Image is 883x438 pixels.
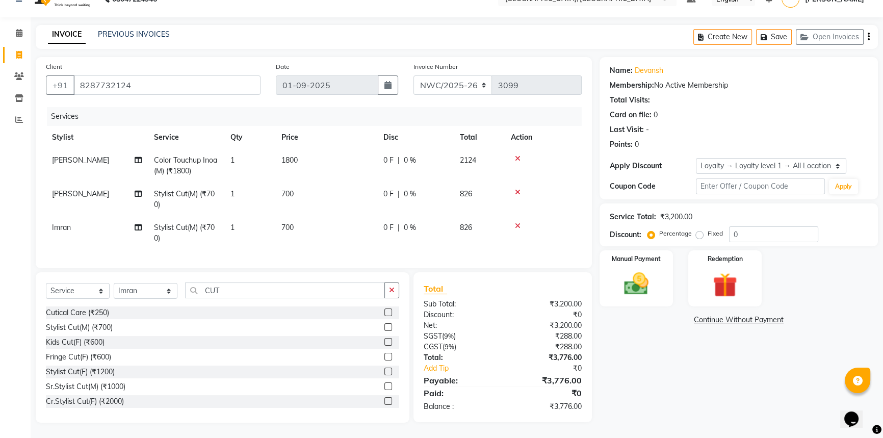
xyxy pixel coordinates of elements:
[224,126,275,149] th: Qty
[708,254,743,264] label: Redemption
[503,299,589,310] div: ₹3,200.00
[98,30,170,39] a: PREVIOUS INVOICES
[708,229,723,238] label: Fixed
[281,156,298,165] span: 1800
[503,320,589,331] div: ₹3,200.00
[413,62,458,71] label: Invoice Number
[503,374,589,387] div: ₹3,776.00
[52,156,109,165] span: [PERSON_NAME]
[696,178,825,194] input: Enter Offer / Coupon Code
[424,342,443,351] span: CGST
[416,310,503,320] div: Discount:
[424,331,442,341] span: SGST
[610,229,641,240] div: Discount:
[444,332,454,340] span: 9%
[610,80,868,91] div: No Active Membership
[148,126,224,149] th: Service
[377,126,454,149] th: Disc
[416,331,503,342] div: ( )
[424,284,447,294] span: Total
[503,352,589,363] div: ₹3,776.00
[46,126,148,149] th: Stylist
[445,343,454,351] span: 9%
[416,352,503,363] div: Total:
[610,65,633,76] div: Name:
[616,270,656,298] img: _cash.svg
[693,29,752,45] button: Create New
[454,126,505,149] th: Total
[276,62,290,71] label: Date
[398,222,400,233] span: |
[659,229,692,238] label: Percentage
[503,342,589,352] div: ₹288.00
[230,223,235,232] span: 1
[52,223,71,232] span: Imran
[503,387,589,399] div: ₹0
[840,397,873,428] iframe: chat widget
[646,124,649,135] div: -
[230,189,235,198] span: 1
[383,222,394,233] span: 0 F
[383,189,394,199] span: 0 F
[52,189,109,198] span: [PERSON_NAME]
[460,189,472,198] span: 826
[610,161,696,171] div: Apply Discount
[416,374,503,387] div: Payable:
[230,156,235,165] span: 1
[46,337,105,348] div: Kids Cut(F) (₹600)
[517,363,589,374] div: ₹0
[503,310,589,320] div: ₹0
[610,80,654,91] div: Membership:
[185,282,385,298] input: Search or Scan
[796,29,864,45] button: Open Invoices
[73,75,261,95] input: Search by Name/Mobile/Email/Code
[281,223,294,232] span: 700
[47,107,589,126] div: Services
[416,342,503,352] div: ( )
[610,181,696,192] div: Coupon Code
[46,367,115,377] div: Stylist Cut(F) (₹1200)
[154,156,217,175] span: Color Touchup Inoa(M) (₹1800)
[404,189,416,199] span: 0 %
[660,212,692,222] div: ₹3,200.00
[48,25,86,44] a: INVOICE
[602,315,876,325] a: Continue Without Payment
[505,126,582,149] th: Action
[46,62,62,71] label: Client
[610,95,650,106] div: Total Visits:
[383,155,394,166] span: 0 F
[416,363,517,374] a: Add Tip
[460,223,472,232] span: 826
[654,110,658,120] div: 0
[612,254,661,264] label: Manual Payment
[46,396,124,407] div: Cr.Stylist Cut(F) (₹2000)
[610,124,644,135] div: Last Visit:
[416,320,503,331] div: Net:
[705,270,745,300] img: _gift.svg
[416,387,503,399] div: Paid:
[635,65,663,76] a: Devansh
[416,401,503,412] div: Balance :
[154,189,215,209] span: Stylist Cut(M) (₹700)
[281,189,294,198] span: 700
[46,307,109,318] div: Cutical Care (₹250)
[460,156,476,165] span: 2124
[610,110,652,120] div: Card on file:
[610,139,633,150] div: Points:
[46,322,113,333] div: Stylist Cut(M) (₹700)
[398,189,400,199] span: |
[275,126,377,149] th: Price
[503,401,589,412] div: ₹3,776.00
[829,179,858,194] button: Apply
[46,352,111,363] div: Fringe Cut(F) (₹600)
[503,331,589,342] div: ₹288.00
[398,155,400,166] span: |
[154,223,215,243] span: Stylist Cut(M) (₹700)
[404,155,416,166] span: 0 %
[404,222,416,233] span: 0 %
[635,139,639,150] div: 0
[416,299,503,310] div: Sub Total:
[756,29,792,45] button: Save
[610,212,656,222] div: Service Total:
[46,75,74,95] button: +91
